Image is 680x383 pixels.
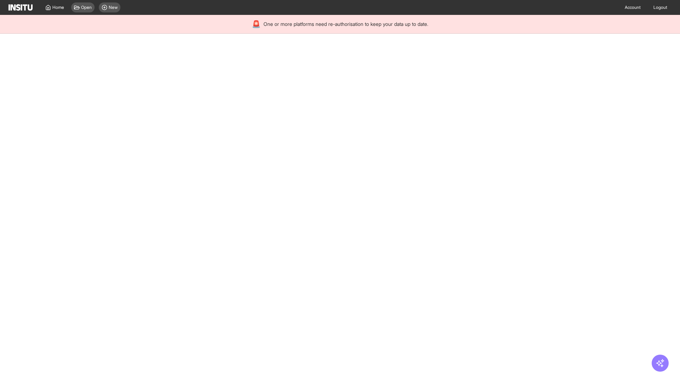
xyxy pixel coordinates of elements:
[263,21,428,28] span: One or more platforms need re-authorisation to keep your data up to date.
[52,5,64,10] span: Home
[8,4,33,11] img: Logo
[81,5,92,10] span: Open
[109,5,118,10] span: New
[252,19,261,29] div: 🚨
